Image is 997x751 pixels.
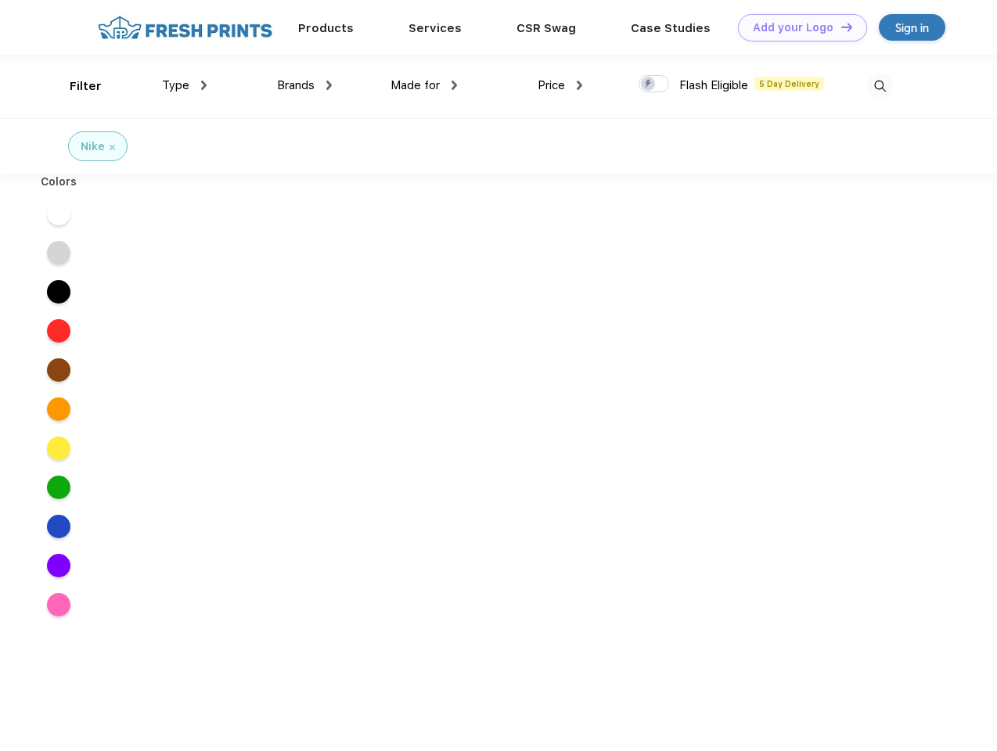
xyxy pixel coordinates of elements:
[93,14,277,41] img: fo%20logo%202.webp
[326,81,332,90] img: dropdown.png
[867,74,893,99] img: desktop_search.svg
[29,174,89,190] div: Colors
[110,145,115,150] img: filter_cancel.svg
[298,21,354,35] a: Products
[753,21,833,34] div: Add your Logo
[841,23,852,31] img: DT
[577,81,582,90] img: dropdown.png
[879,14,945,41] a: Sign in
[409,21,462,35] a: Services
[754,77,824,91] span: 5 Day Delivery
[70,77,102,95] div: Filter
[679,78,748,92] span: Flash Eligible
[895,19,929,37] div: Sign in
[516,21,576,35] a: CSR Swag
[277,78,315,92] span: Brands
[538,78,565,92] span: Price
[452,81,457,90] img: dropdown.png
[81,138,105,155] div: Nike
[391,78,440,92] span: Made for
[162,78,189,92] span: Type
[201,81,207,90] img: dropdown.png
